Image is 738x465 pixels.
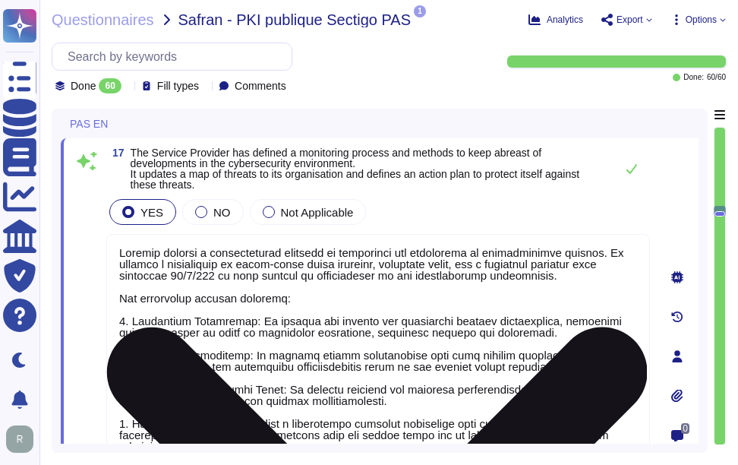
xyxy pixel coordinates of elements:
span: Options [686,15,717,24]
button: user [3,422,44,456]
span: Comments [235,81,286,91]
span: NO [213,206,231,219]
span: Fill types [157,81,199,91]
span: Questionnaires [52,12,154,27]
input: Search by keywords [60,43,292,70]
span: Safran - PKI publique Sectigo PAS [178,12,411,27]
div: 60 [99,78,121,93]
span: Export [617,15,643,24]
span: 1 [414,5,426,17]
span: YES [140,206,163,219]
span: 60 / 60 [707,74,726,81]
span: 17 [106,147,125,158]
span: 0 [681,423,689,434]
span: PAS EN [70,119,108,129]
img: user [6,425,33,453]
span: Done: [683,74,704,81]
span: Analytics [547,15,583,24]
span: Not Applicable [281,206,354,219]
span: The Service Provider has defined a monitoring process and methods to keep abreast of developments... [131,147,579,191]
button: Analytics [528,14,583,26]
span: Done [71,81,96,91]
